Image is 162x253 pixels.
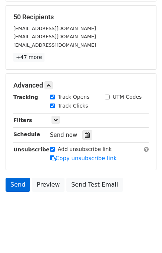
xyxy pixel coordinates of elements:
label: Track Opens [58,93,90,101]
label: UTM Codes [113,93,142,101]
a: Copy unsubscribe link [50,155,117,162]
h5: 50 Recipients [13,13,149,21]
strong: Schedule [13,131,40,137]
strong: Filters [13,117,32,123]
label: Add unsubscribe link [58,145,112,153]
h5: Advanced [13,81,149,89]
small: [EMAIL_ADDRESS][DOMAIN_NAME] [13,34,96,39]
strong: Tracking [13,94,38,100]
a: +47 more [13,53,44,62]
a: Preview [32,178,65,192]
label: Track Clicks [58,102,88,110]
small: [EMAIL_ADDRESS][DOMAIN_NAME] [13,26,96,31]
a: Send [6,178,30,192]
small: [EMAIL_ADDRESS][DOMAIN_NAME] [13,42,96,48]
iframe: Chat Widget [125,217,162,253]
span: Send now [50,132,77,138]
a: Send Test Email [66,178,123,192]
strong: Unsubscribe [13,147,50,152]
